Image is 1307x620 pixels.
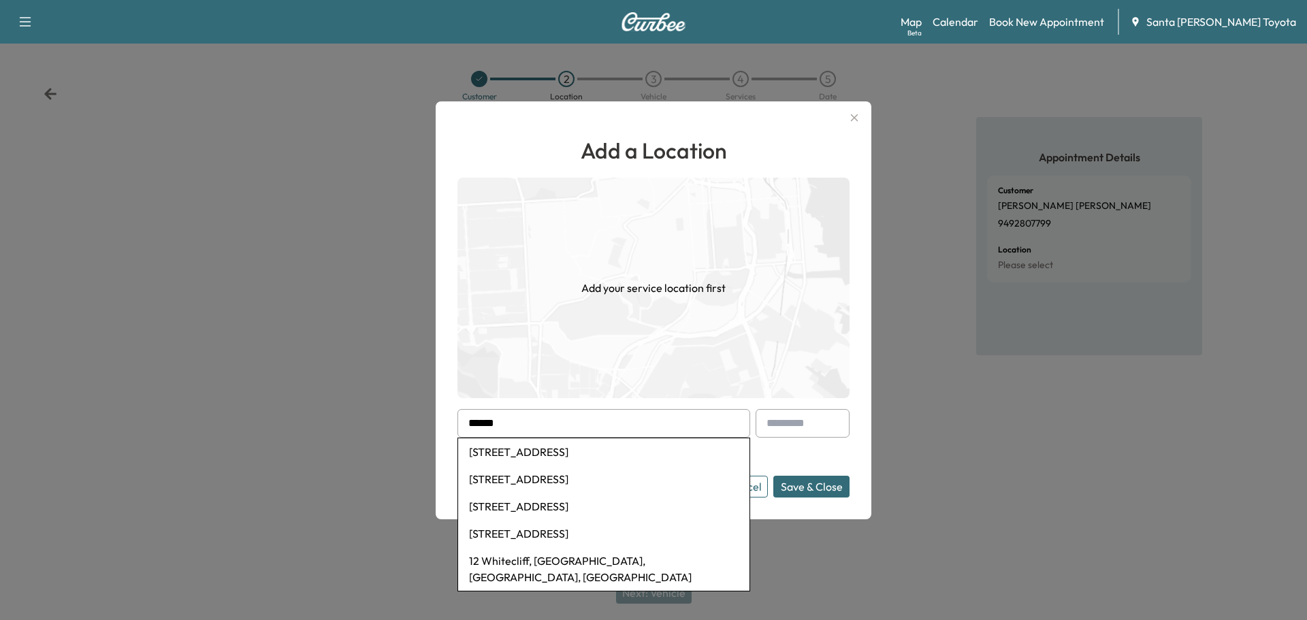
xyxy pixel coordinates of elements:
li: [STREET_ADDRESS] [458,493,749,520]
img: Curbee Logo [621,12,686,31]
h1: Add a Location [457,134,850,167]
h1: Add your service location first [581,280,726,296]
div: Beta [907,28,922,38]
button: Save & Close [773,476,850,497]
span: Santa [PERSON_NAME] Toyota [1146,14,1296,30]
a: MapBeta [901,14,922,30]
li: [STREET_ADDRESS] [458,466,749,493]
a: Calendar [933,14,978,30]
li: [STREET_ADDRESS] [458,520,749,547]
a: Book New Appointment [989,14,1104,30]
li: [STREET_ADDRESS] [458,438,749,466]
li: 12 Whitecliff, [GEOGRAPHIC_DATA], [GEOGRAPHIC_DATA], [GEOGRAPHIC_DATA] [458,547,749,591]
img: empty-map-CL6vilOE.png [457,178,850,398]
